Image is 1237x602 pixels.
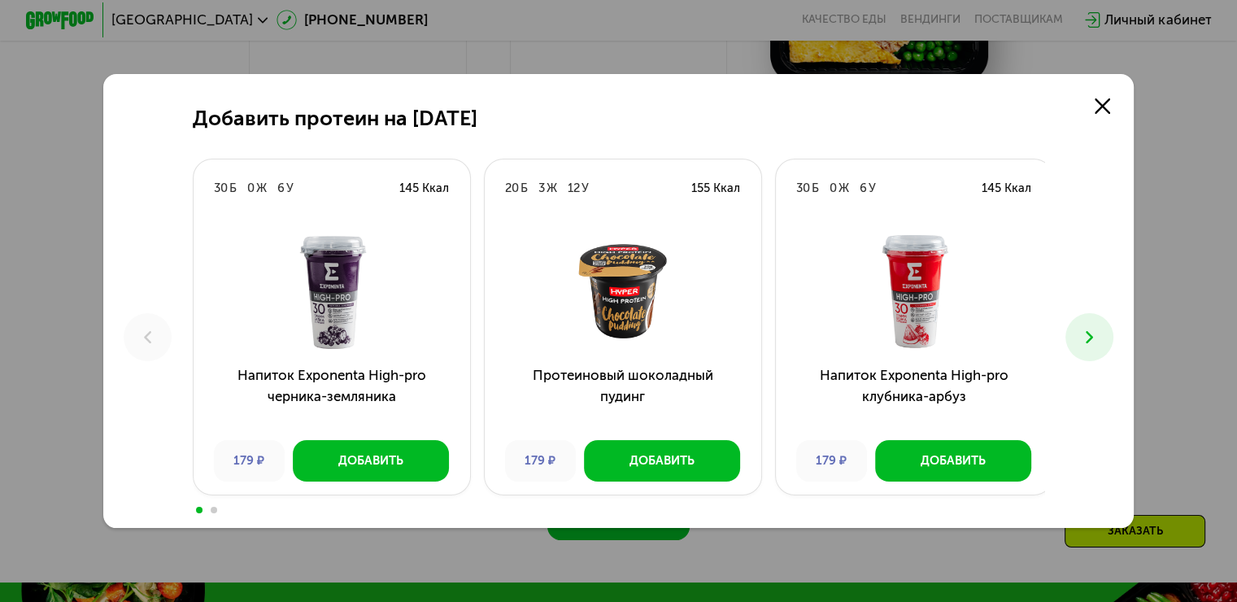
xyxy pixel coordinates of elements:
[547,180,557,197] div: Ж
[789,231,1038,351] img: Напиток Exponenta High-pro клубника-арбуз
[796,440,867,482] div: 179 ₽
[629,452,695,469] div: Добавить
[338,452,403,469] div: Добавить
[538,180,545,197] div: 3
[229,180,237,197] div: Б
[256,180,267,197] div: Ж
[982,180,1031,197] div: 145 Ккал
[277,180,285,197] div: 6
[399,180,449,197] div: 145 Ккал
[214,440,285,482] div: 179 ₽
[286,180,294,197] div: У
[293,440,449,482] button: Добавить
[869,180,876,197] div: У
[838,180,849,197] div: Ж
[776,365,1052,427] h3: Напиток Exponenta High-pro клубника-арбуз
[568,180,580,197] div: 12
[584,440,740,482] button: Добавить
[194,365,470,427] h3: Напиток Exponenta High-pro черника-земляника
[581,180,589,197] div: У
[485,365,761,427] h3: Протеиновый шоколадный пудинг
[207,231,455,351] img: Напиток Exponenta High-pro черника-земляника
[812,180,819,197] div: Б
[921,452,986,469] div: Добавить
[193,107,477,131] h2: Добавить протеин на [DATE]
[830,180,837,197] div: 0
[498,231,747,351] img: Протеиновый шоколадный пудинг
[247,180,255,197] div: 0
[505,180,519,197] div: 20
[520,180,528,197] div: Б
[214,180,228,197] div: 30
[875,440,1031,482] button: Добавить
[505,440,576,482] div: 179 ₽
[860,180,867,197] div: 6
[691,180,740,197] div: 155 Ккал
[796,180,810,197] div: 30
